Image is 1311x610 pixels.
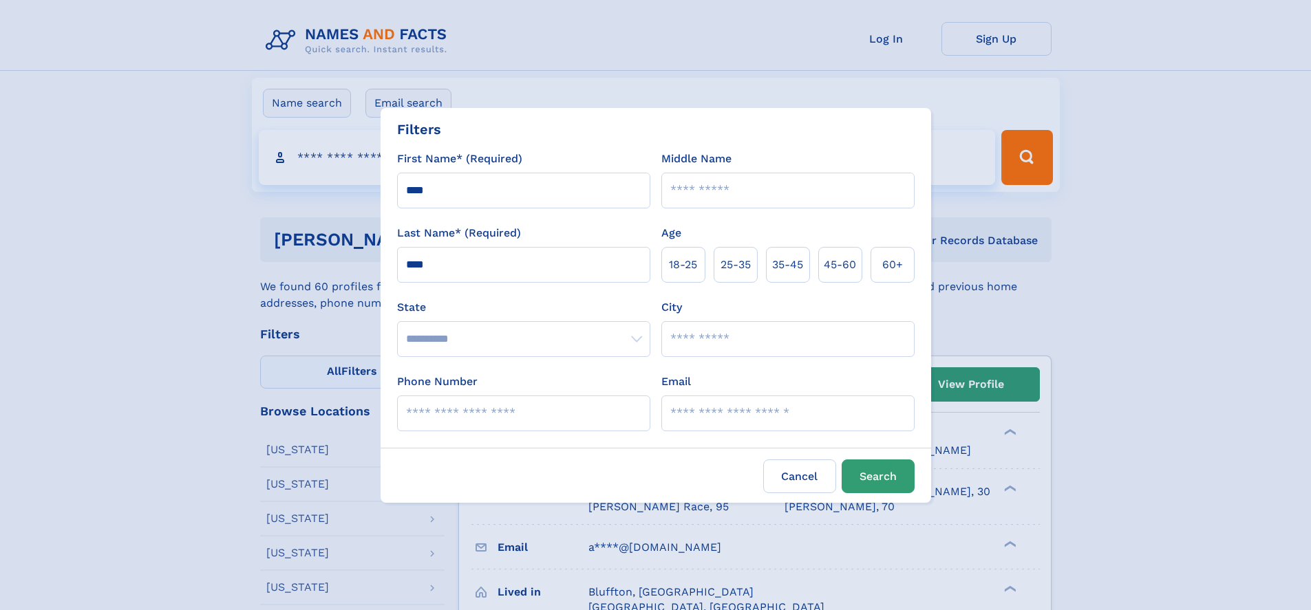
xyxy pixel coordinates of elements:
[661,373,691,390] label: Email
[397,119,441,140] div: Filters
[397,151,522,167] label: First Name* (Required)
[661,151,732,167] label: Middle Name
[661,299,682,316] label: City
[882,257,903,273] span: 60+
[397,373,478,390] label: Phone Number
[721,257,751,273] span: 25‑35
[842,459,915,493] button: Search
[669,257,697,273] span: 18‑25
[661,225,681,241] label: Age
[397,225,521,241] label: Last Name* (Required)
[763,459,836,493] label: Cancel
[772,257,803,273] span: 35‑45
[397,299,650,316] label: State
[824,257,856,273] span: 45‑60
